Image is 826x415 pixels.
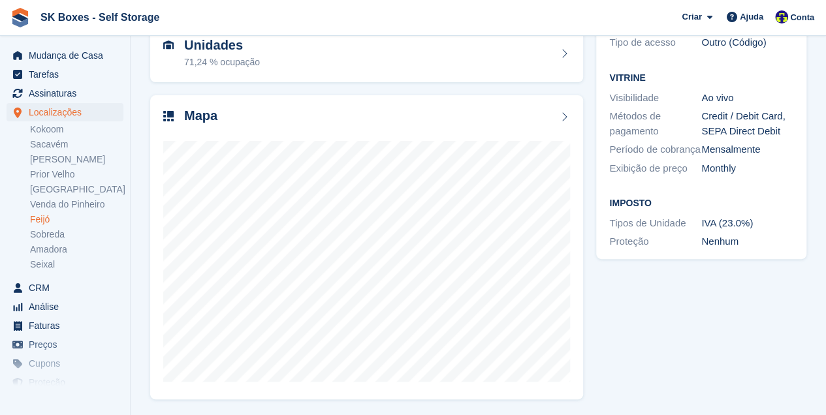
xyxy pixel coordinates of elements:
img: stora-icon-8386f47178a22dfd0bd8f6a31ec36ba5ce8667c1dd55bd0f319d3a0aa187defe.svg [10,8,30,27]
a: menu [7,84,123,102]
span: Cupons [29,354,107,373]
h2: Imposto [609,198,793,209]
a: Venda do Pinheiro [30,198,123,211]
a: Prior Velho [30,168,123,181]
h2: Mapa [184,108,217,123]
span: CRM [29,279,107,297]
span: Tarefas [29,65,107,84]
div: IVA (23.0%) [701,216,793,231]
div: Métodos de pagamento [609,109,701,138]
div: Outro (Código) [701,35,793,50]
a: Amadora [30,243,123,256]
span: Localizações [29,103,107,121]
div: Mensalmente [701,142,793,157]
span: Faturas [29,316,107,335]
a: Sobreda [30,228,123,241]
a: menu [7,279,123,297]
a: menu [7,46,123,65]
div: Exibição de preço [609,161,701,176]
a: menu [7,65,123,84]
span: Proteção [29,373,107,392]
a: menu [7,354,123,373]
img: map-icn-33ee37083ee616e46c38cad1a60f524a97daa1e2b2c8c0bc3eb3415660979fc1.svg [163,111,174,121]
a: menu [7,316,123,335]
a: menu [7,335,123,354]
span: Mudança de Casa [29,46,107,65]
span: Ajuda [740,10,763,23]
a: menu [7,373,123,392]
div: Proteção [609,234,701,249]
h2: Unidades [184,38,260,53]
a: Kokoom [30,123,123,136]
span: Análise [29,298,107,316]
a: SK Boxes - Self Storage [35,7,165,28]
div: Visibilidade [609,91,701,106]
a: menu [7,103,123,121]
a: [GEOGRAPHIC_DATA] [30,183,123,196]
a: Feijó [30,213,123,226]
span: Preços [29,335,107,354]
div: Período de cobrança [609,142,701,157]
a: Seixal [30,258,123,271]
span: Criar [682,10,701,23]
a: menu [7,298,123,316]
div: Nenhum [701,234,793,249]
div: Credit / Debit Card, SEPA Direct Debit [701,109,793,138]
a: Sacavém [30,138,123,151]
span: Conta [790,11,814,24]
a: Mapa [150,95,583,400]
div: Tipos de Unidade [609,216,701,231]
h2: Vitrine [609,73,793,84]
a: Unidades 71,24 % ocupação [150,25,583,82]
img: unit-icn-7be61d7bf1b0ce9d3e12c5938cc71ed9869f7b940bace4675aadf7bd6d80202e.svg [163,40,174,50]
div: Ao vivo [701,91,793,106]
a: [PERSON_NAME] [30,153,123,166]
div: Tipo de acesso [609,35,701,50]
img: Rita Ferreira [775,10,788,23]
span: Assinaturas [29,84,107,102]
div: 71,24 % ocupação [184,55,260,69]
div: Monthly [701,161,793,176]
